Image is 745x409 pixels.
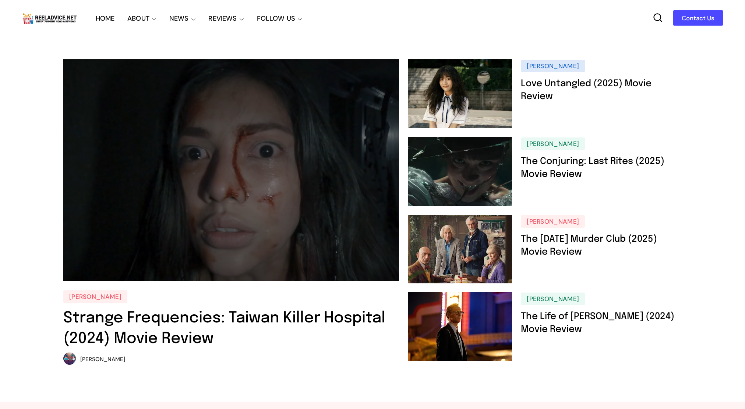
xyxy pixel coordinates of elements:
[521,312,674,334] a: The Life of [PERSON_NAME] (2024) Movie Review
[521,137,585,150] a: [PERSON_NAME]
[80,356,125,363] span: [PERSON_NAME]
[408,137,512,206] img: The Conjuring: Last Rites (2025) Movie Review
[408,292,512,361] img: The Life of Chuck (2024) Movie Review
[521,215,585,228] a: [PERSON_NAME]
[521,79,652,101] a: Love Untangled (2025) Movie Review
[521,157,664,179] a: The Conjuring: Last Rites (2025) Movie Review
[63,352,76,365] img: Jed Chua
[408,59,512,128] img: Love Untangled (2025) Movie Review
[521,234,657,257] a: The [DATE] Murder Club (2025) Movie Review
[408,215,512,284] img: The Thursday Murder Club (2025) Movie Review
[408,59,521,128] a: Love Untangled (2025) Movie Review
[63,59,399,281] img: Strange Frequencies: Taiwan Killer Hospital (2024) Movie Review
[673,10,723,26] a: Contact Us
[408,292,521,361] a: The Life of Chuck (2024) Movie Review
[408,215,521,284] a: The Thursday Murder Club (2025) Movie Review
[63,290,127,303] a: [PERSON_NAME]
[521,293,585,305] a: [PERSON_NAME]
[22,11,77,25] img: Reel Advice Movie Reviews
[521,60,585,72] a: [PERSON_NAME]
[408,137,521,206] a: The Conjuring: Last Rites (2025) Movie Review
[63,311,385,347] a: Strange Frequencies: Taiwan Killer Hospital (2024) Movie Review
